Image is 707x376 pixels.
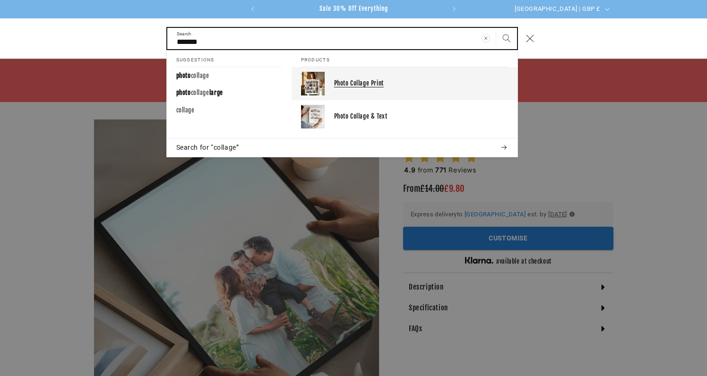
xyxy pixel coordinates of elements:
[301,72,325,95] img: Photo Collage Print
[292,100,517,133] a: Photo Collage & Text
[176,89,223,97] p: photo collage large
[176,143,239,153] span: Search for “collage”
[167,67,292,85] a: photo collage
[176,50,282,67] h2: Suggestions
[475,28,496,49] button: Clear search term
[496,28,517,49] button: Search
[319,5,388,12] span: Sale 30% Off Everything
[520,28,541,49] button: Close
[176,106,195,114] mark: collage
[292,67,517,100] a: Photo Collage Print
[209,89,223,96] span: large
[176,72,191,79] span: photo
[334,112,508,120] p: Photo Collage & Text
[515,4,601,14] span: [GEOGRAPHIC_DATA] | GBP £
[301,105,325,128] img: Photo Collage & Text
[167,84,292,102] a: photo collage large
[334,79,508,87] p: Photo Collage Print
[301,50,508,67] h2: Products
[191,89,209,96] mark: collage
[176,72,209,80] p: photo collage
[176,89,191,96] span: photo
[191,72,209,79] mark: collage
[167,102,292,119] a: collage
